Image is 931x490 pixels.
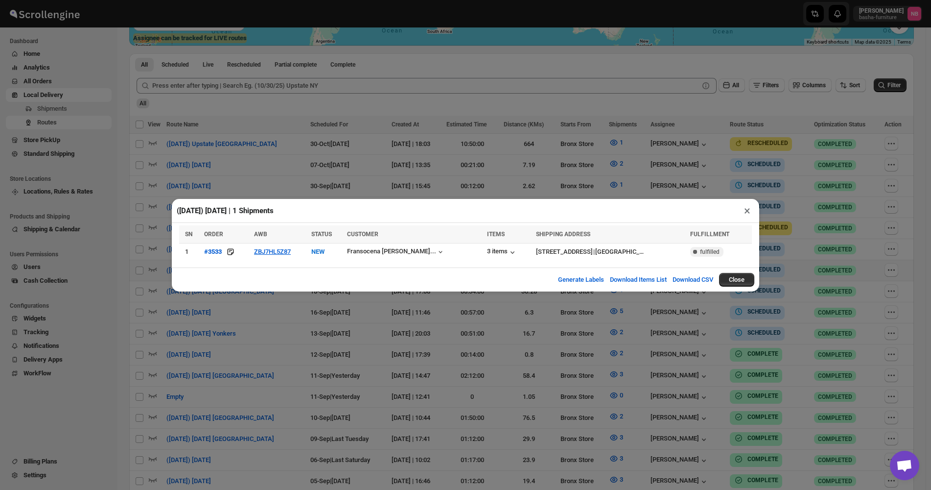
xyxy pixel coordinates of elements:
[890,451,919,480] div: Open chat
[690,231,729,238] span: FULFILLMENT
[595,247,644,257] div: [GEOGRAPHIC_DATA]
[487,231,505,238] span: ITEMS
[536,231,590,238] span: SHIPPING ADDRESS
[254,248,291,255] button: ZBJ7HL5Z87
[552,270,610,290] button: Generate Labels
[254,231,267,238] span: AWB
[347,231,378,238] span: CUSTOMER
[311,231,332,238] span: STATUS
[536,247,684,257] div: |
[204,231,223,238] span: ORDER
[487,247,517,257] button: 3 items
[177,206,274,216] h2: ([DATE]) [DATE] | 1 Shipments
[347,247,445,257] button: Fransocena [PERSON_NAME]...
[179,243,201,260] td: 1
[740,204,754,218] button: ×
[536,247,593,257] div: [STREET_ADDRESS]
[185,231,192,238] span: SN
[311,248,325,255] span: NEW
[204,248,222,255] div: #3533
[604,270,673,290] button: Download Items List
[347,247,436,255] div: Fransocena [PERSON_NAME]...
[719,273,754,287] button: Close
[700,248,720,256] span: fulfilled
[204,247,222,257] button: #3533
[667,270,719,290] button: Download CSV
